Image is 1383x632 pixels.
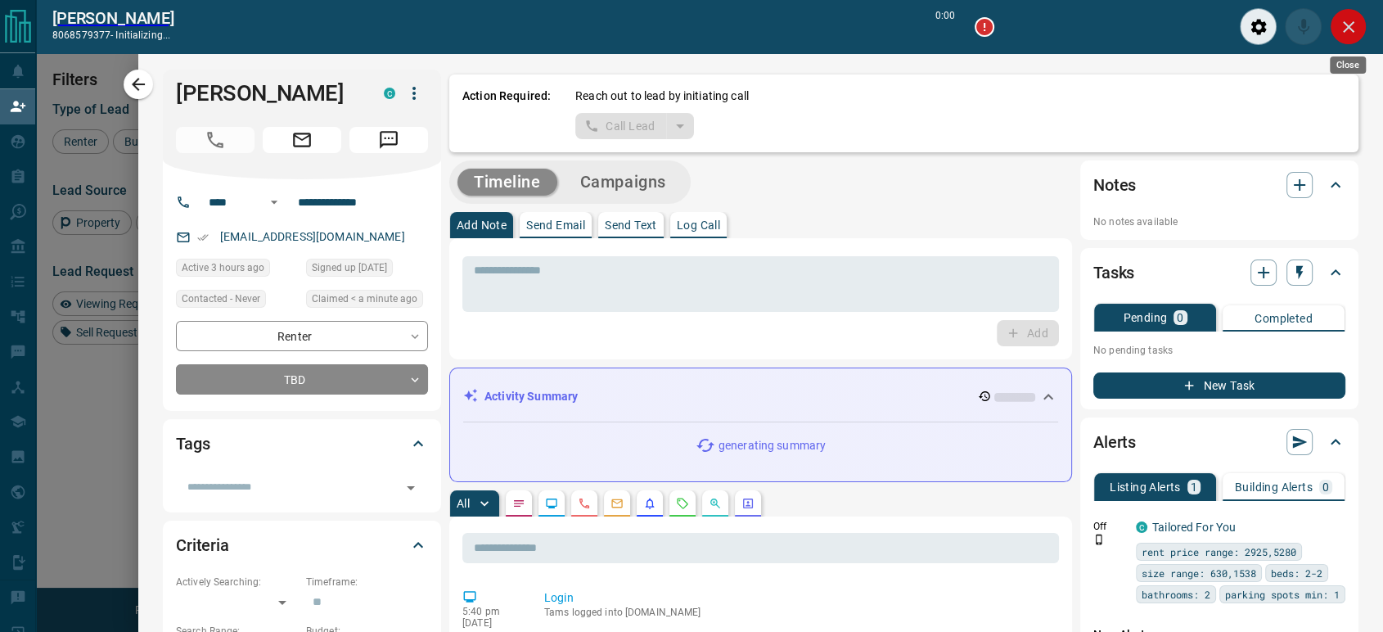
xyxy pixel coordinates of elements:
button: Timeline [457,169,557,196]
div: Close [1330,8,1367,45]
svg: Opportunities [709,497,722,510]
div: Mon Nov 07 2022 [306,259,428,282]
h2: Tags [176,431,209,457]
div: condos.ca [384,88,395,99]
div: Audio Settings [1240,8,1277,45]
div: Activity Summary [463,381,1058,412]
svg: Emails [610,497,624,510]
p: Activity Summary [484,388,578,405]
p: Log Call [677,219,720,231]
span: Contacted - Never [182,291,260,307]
p: Pending [1123,312,1167,323]
p: 1 [1191,481,1197,493]
h2: Criteria [176,532,229,558]
span: beds: 2-2 [1271,565,1322,581]
p: All [457,498,470,509]
p: Timeframe: [306,575,428,589]
span: Signed up [DATE] [312,260,387,276]
p: 0 [1177,312,1183,323]
h1: [PERSON_NAME] [176,80,359,106]
svg: Requests [676,497,689,510]
span: parking spots min: 1 [1225,586,1340,603]
p: 8068579377 - [52,28,174,43]
div: Notes [1093,165,1345,205]
p: Building Alerts [1235,481,1313,493]
span: Claimed < a minute ago [312,291,417,307]
svg: Lead Browsing Activity [545,497,558,510]
div: condos.ca [1136,521,1147,533]
p: Reach out to lead by initiating call [575,88,749,105]
p: generating summary [719,437,826,454]
div: Criteria [176,526,428,565]
p: Login [544,589,1052,607]
span: Active 3 hours ago [182,260,264,276]
svg: Agent Actions [741,497,755,510]
p: No notes available [1093,214,1345,229]
div: Close [1330,56,1366,74]
div: split button [575,113,694,139]
svg: Push Notification Only [1093,534,1105,545]
button: New Task [1093,372,1345,399]
p: Tams logged into [DOMAIN_NAME] [544,607,1052,618]
h2: Notes [1093,172,1136,198]
div: TBD [176,364,428,395]
svg: Calls [578,497,591,510]
button: Open [264,192,284,212]
p: [DATE] [462,617,520,629]
div: Tasks [1093,253,1345,292]
span: Message [349,127,428,153]
span: bathrooms: 2 [1142,586,1210,603]
span: size range: 630,1538 [1142,565,1256,581]
div: Renter [176,321,428,351]
p: Action Required: [462,88,551,139]
svg: Email Verified [197,232,209,243]
span: Email [263,127,341,153]
span: Call [176,127,255,153]
div: Sun Oct 12 2025 [306,290,428,313]
h2: Tasks [1093,260,1134,286]
div: Tags [176,424,428,463]
button: Open [399,476,422,499]
p: 0 [1322,481,1329,493]
h2: [PERSON_NAME] [52,8,174,28]
p: Actively Searching: [176,575,298,589]
p: Add Note [457,219,507,231]
p: 0:00 [935,8,955,45]
p: Send Text [605,219,657,231]
h2: Alerts [1093,429,1136,455]
button: Campaigns [564,169,682,196]
p: No pending tasks [1093,338,1345,363]
a: Tailored For You [1152,521,1236,534]
div: Sun Oct 12 2025 [176,259,298,282]
a: [EMAIL_ADDRESS][DOMAIN_NAME] [220,230,405,243]
span: initializing... [115,29,170,41]
p: 5:40 pm [462,606,520,617]
div: Mute [1285,8,1322,45]
div: Alerts [1093,422,1345,462]
svg: Notes [512,497,525,510]
p: Listing Alerts [1110,481,1181,493]
p: Send Email [526,219,585,231]
svg: Listing Alerts [643,497,656,510]
p: Completed [1255,313,1313,324]
p: Off [1093,519,1126,534]
span: rent price range: 2925,5280 [1142,544,1296,560]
